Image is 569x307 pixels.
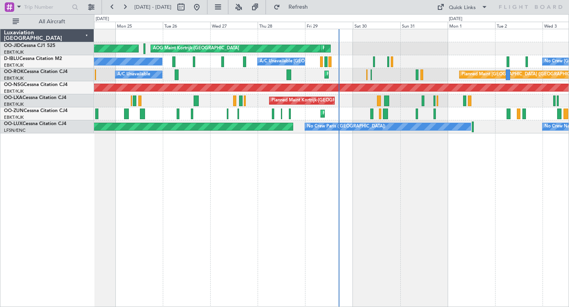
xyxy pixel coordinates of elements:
span: D-IBLU [4,56,19,61]
a: OO-LUXCessna Citation CJ4 [4,122,66,126]
div: Tue 2 [495,22,543,29]
button: All Aircraft [9,15,86,28]
a: EBKT/KJK [4,62,24,68]
a: OO-ROKCessna Citation CJ4 [4,69,68,74]
div: No Crew Paris ([GEOGRAPHIC_DATA]) [307,121,385,133]
input: Trip Number [24,1,70,13]
span: OO-LUX [4,122,23,126]
div: Sat 30 [353,22,400,29]
div: AOG Maint Kortrijk-[GEOGRAPHIC_DATA] [153,43,239,54]
button: Refresh [270,1,317,13]
div: Planned Maint Kortrijk-[GEOGRAPHIC_DATA] [327,69,419,80]
button: Quick Links [433,1,492,13]
div: Sun 31 [400,22,448,29]
a: OO-ZUNCessna Citation CJ4 [4,109,68,113]
a: OO-LXACessna Citation CJ4 [4,95,66,100]
div: Planned Maint Kortrijk-[GEOGRAPHIC_DATA] [323,43,415,54]
div: [DATE] [96,16,109,22]
a: LFSN/ENC [4,127,26,133]
span: OO-JID [4,43,21,48]
span: [DATE] - [DATE] [134,4,171,11]
span: Refresh [282,4,315,10]
span: OO-ROK [4,69,24,74]
a: EBKT/KJK [4,101,24,107]
span: OO-LXA [4,95,23,100]
div: Planned Maint Kortrijk-[GEOGRAPHIC_DATA] [323,108,415,120]
div: Fri 29 [305,22,352,29]
a: EBKT/KJK [4,114,24,120]
div: Thu 28 [258,22,305,29]
div: Planned Maint Kortrijk-[GEOGRAPHIC_DATA] [271,95,364,107]
div: Quick Links [449,4,476,12]
span: All Aircraft [21,19,83,24]
a: EBKT/KJK [4,75,24,81]
a: OO-NSGCessna Citation CJ4 [4,82,68,87]
div: Wed 27 [210,22,258,29]
a: OO-JIDCessna CJ1 525 [4,43,55,48]
div: Mon 1 [448,22,495,29]
a: EBKT/KJK [4,49,24,55]
div: A/C Unavailable [GEOGRAPHIC_DATA]-[GEOGRAPHIC_DATA] [260,56,386,67]
a: EBKT/KJK [4,88,24,94]
a: D-IBLUCessna Citation M2 [4,56,62,61]
div: A/C Unavailable [117,69,150,80]
span: OO-NSG [4,82,24,87]
div: Tue 26 [163,22,210,29]
span: OO-ZUN [4,109,24,113]
div: Mon 25 [115,22,163,29]
div: [DATE] [449,16,462,22]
